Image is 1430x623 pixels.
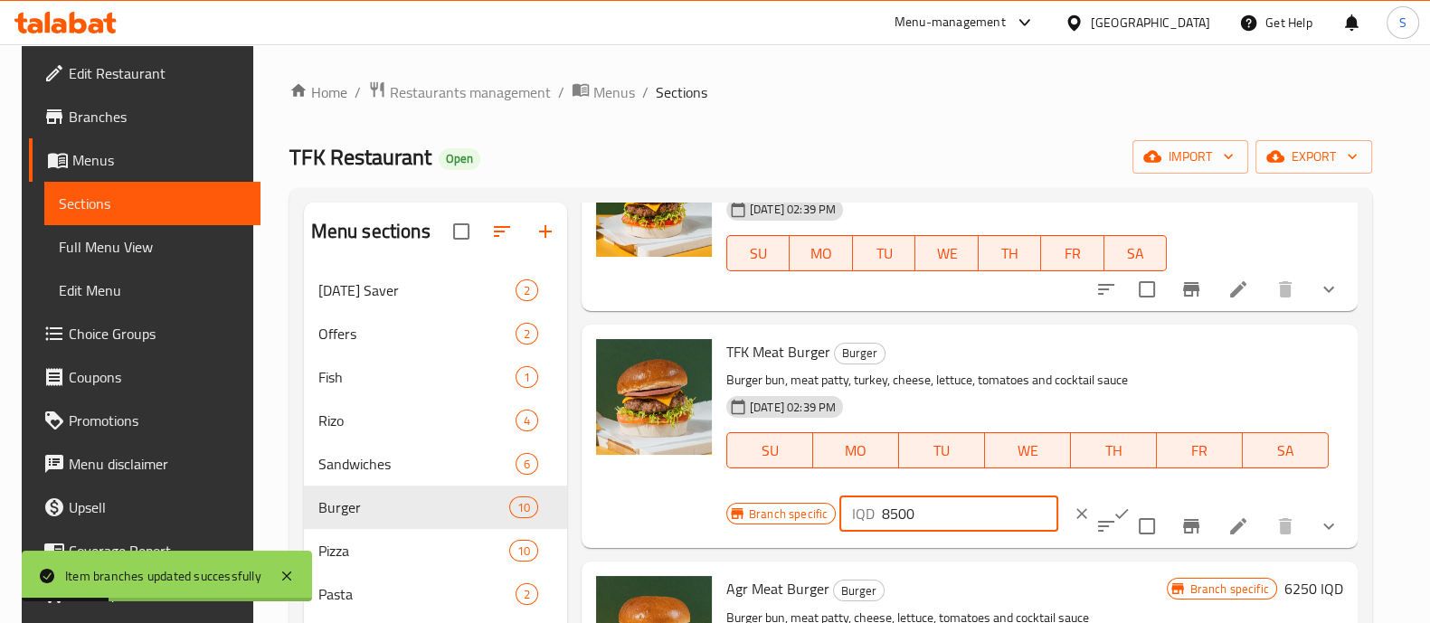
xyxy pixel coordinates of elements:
div: Menu-management [895,12,1006,33]
span: Burger [835,343,885,363]
span: FR [1048,241,1097,267]
span: Menu disclaimer [69,453,246,475]
button: clear [1062,494,1102,533]
span: 2 [516,326,537,343]
a: Edit menu item [1227,278,1249,300]
div: [DATE] Saver2 [304,269,567,312]
p: Burger bun, meat patty, turkey, cheese, lettuce, tomatoes and cocktail sauce [726,369,1329,392]
button: FR [1157,432,1243,468]
span: TU [860,241,909,267]
span: Upsell [69,496,246,518]
button: WE [915,235,979,271]
button: sort-choices [1084,268,1128,311]
span: Pasta [318,583,516,605]
a: Menu disclaimer [29,442,260,486]
img: TFK Meat Burger [596,339,712,455]
div: items [516,366,538,388]
button: WE [985,432,1071,468]
p: IQD [852,503,875,524]
span: Burger [834,581,884,601]
button: MO [813,432,899,468]
span: [DATE] Saver [318,279,516,301]
span: Agr Meat Burger [726,575,829,602]
span: Fish [318,366,516,388]
span: 1 [516,369,537,386]
span: Grocery Checklist [69,583,246,605]
span: SU [734,438,806,464]
span: Sort sections [480,210,524,253]
div: Rizo4 [304,399,567,442]
a: Menus [29,138,260,182]
span: TH [986,241,1035,267]
span: Coverage Report [69,540,246,562]
button: delete [1264,505,1307,548]
div: Ramadan Saver [318,279,516,301]
div: Open [439,148,480,170]
span: Sections [59,193,246,214]
div: items [516,410,538,431]
span: 10 [510,499,537,516]
span: Promotions [69,410,246,431]
a: Coverage Report [29,529,260,572]
span: Select all sections [442,212,480,250]
button: Add section [524,210,567,253]
button: SA [1243,432,1329,468]
span: Rizo [318,410,516,431]
button: export [1255,140,1372,174]
a: Home [289,81,347,103]
li: / [558,81,564,103]
a: Edit menu item [1227,515,1249,537]
div: items [509,540,538,562]
span: Branches [69,106,246,127]
button: MO [790,235,853,271]
div: items [516,279,538,301]
div: Burger10 [304,486,567,529]
a: Menus [572,80,635,104]
div: Sandwiches6 [304,442,567,486]
a: Full Menu View [44,225,260,269]
div: items [516,323,538,345]
button: ok [1102,494,1141,533]
button: SA [1104,235,1168,271]
h6: 6250 IQD [1284,576,1343,601]
span: FR [1164,438,1236,464]
span: Pizza [318,540,509,562]
span: SU [734,241,782,267]
div: Burger [833,580,885,601]
a: Branches [29,95,260,138]
span: TH [1078,438,1150,464]
span: Edit Restaurant [69,62,246,84]
span: Open [439,151,480,166]
span: Branch specific [1182,581,1275,598]
span: [DATE] 02:39 PM [743,201,843,218]
span: Burger [318,496,509,518]
a: Restaurants management [368,80,551,104]
span: Offers [318,323,516,345]
span: Coupons [69,366,246,388]
span: WE [923,241,971,267]
span: Choice Groups [69,323,246,345]
span: 2 [516,586,537,603]
span: [DATE] 02:39 PM [743,399,843,416]
a: Coupons [29,355,260,399]
button: SU [726,235,790,271]
button: delete [1264,268,1307,311]
span: TFK Restaurant [289,137,431,177]
div: Pizza10 [304,529,567,572]
button: Branch-specific-item [1170,505,1213,548]
button: TU [899,432,985,468]
span: 10 [510,543,537,560]
span: TFK Meat Burger [726,338,830,365]
span: export [1270,146,1358,168]
a: Promotions [29,399,260,442]
span: SA [1250,438,1321,464]
button: Branch-specific-item [1170,268,1213,311]
span: 6 [516,456,537,473]
input: Please enter price [882,496,1057,532]
span: Restaurants management [390,81,551,103]
span: MO [820,438,892,464]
